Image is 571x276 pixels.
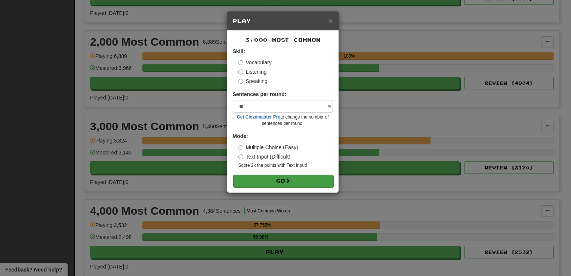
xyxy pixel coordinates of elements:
[233,91,287,98] label: Sentences per round:
[238,145,243,150] input: Multiple Choice (Easy)
[238,79,243,84] input: Speaking
[233,17,333,25] h5: Play
[238,60,243,65] input: Vocabulary
[237,114,281,120] a: Get Clozemaster Pro
[238,144,298,151] label: Multiple Choice (Easy)
[238,59,272,66] label: Vocabulary
[238,70,243,74] input: Listening
[238,153,291,160] label: Text Input (Difficult)
[233,114,333,127] small: to change the number of sentences per round!
[238,68,267,76] label: Listening
[233,175,333,187] button: Go
[328,16,333,24] button: Close
[245,37,321,43] span: 3,000 Most Common
[233,133,248,139] strong: Mode:
[238,162,333,169] small: Score 2x the points with Text Input !
[238,77,268,85] label: Speaking
[233,48,245,54] strong: Skill:
[238,154,243,159] input: Text Input (Difficult)
[328,16,333,25] span: ×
